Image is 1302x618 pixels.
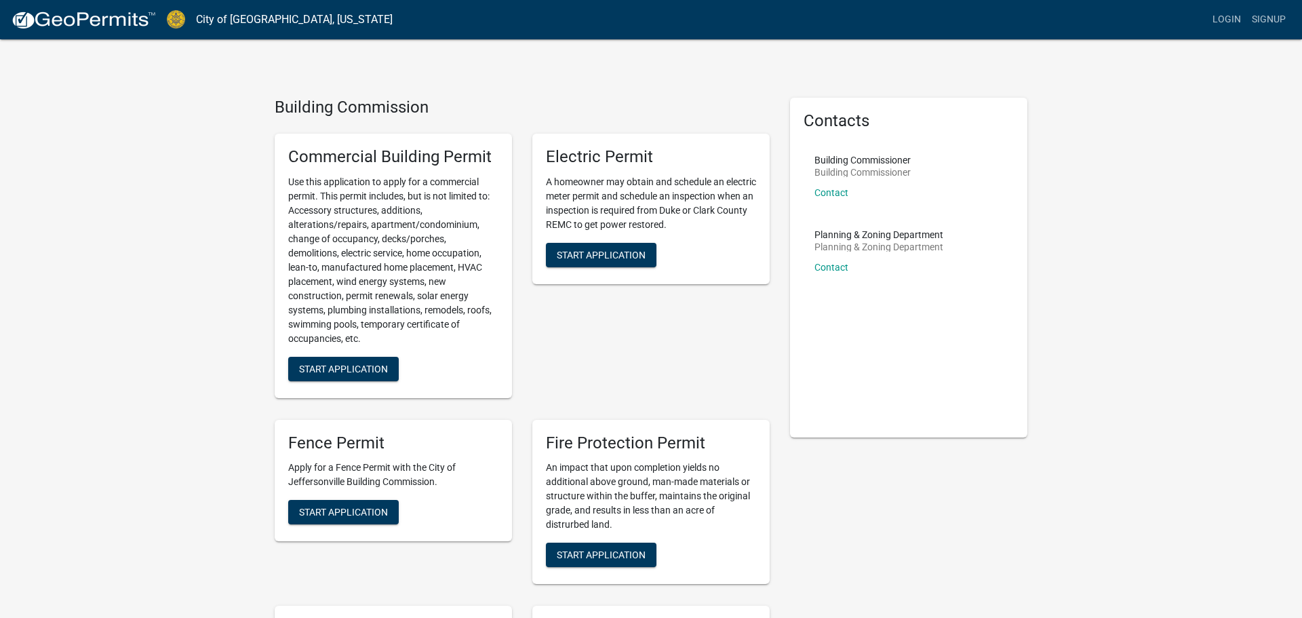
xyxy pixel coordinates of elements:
[546,461,756,532] p: An impact that upon completion yields no additional above ground, man-made materials or structure...
[557,249,646,260] span: Start Application
[288,357,399,381] button: Start Application
[814,230,943,239] p: Planning & Zoning Department
[288,461,498,489] p: Apply for a Fence Permit with the City of Jeffersonville Building Commission.
[546,243,656,267] button: Start Application
[196,8,393,31] a: City of [GEOGRAPHIC_DATA], [US_STATE]
[546,433,756,453] h5: Fire Protection Permit
[804,111,1014,131] h5: Contacts
[275,98,770,117] h4: Building Commission
[814,168,911,177] p: Building Commissioner
[814,155,911,165] p: Building Commissioner
[299,507,388,518] span: Start Application
[814,262,848,273] a: Contact
[288,500,399,524] button: Start Application
[1246,7,1291,33] a: Signup
[1207,7,1246,33] a: Login
[288,147,498,167] h5: Commercial Building Permit
[299,363,388,374] span: Start Application
[557,549,646,560] span: Start Application
[546,147,756,167] h5: Electric Permit
[288,175,498,346] p: Use this application to apply for a commercial permit. This permit includes, but is not limited t...
[546,175,756,232] p: A homeowner may obtain and schedule an electric meter permit and schedule an inspection when an i...
[288,433,498,453] h5: Fence Permit
[167,10,185,28] img: City of Jeffersonville, Indiana
[814,242,943,252] p: Planning & Zoning Department
[546,543,656,567] button: Start Application
[814,187,848,198] a: Contact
